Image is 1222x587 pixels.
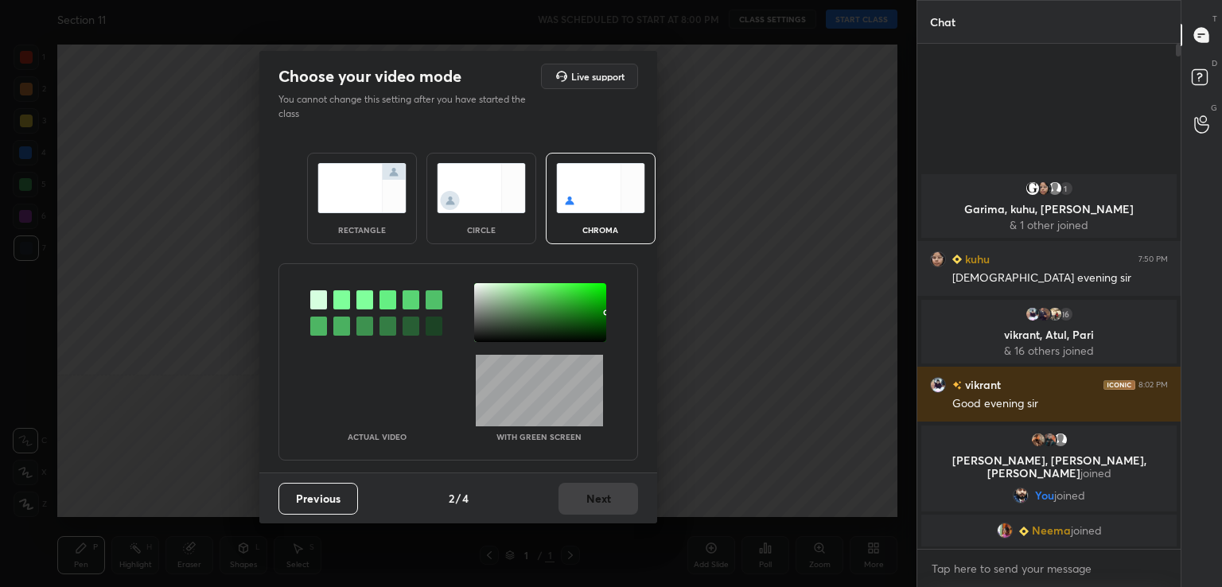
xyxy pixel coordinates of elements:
p: vikrant, Atul, Pari [931,328,1167,341]
div: 16 [1058,306,1074,322]
img: chromaScreenIcon.c19ab0a0.svg [556,163,645,213]
img: Learner_Badge_beginner_1_8b307cf2a0.svg [952,255,962,264]
img: iconic-dark.1390631f.png [1103,380,1135,390]
div: 1 [1058,181,1074,196]
div: rectangle [330,226,394,234]
span: joined [1071,524,1102,537]
h6: vikrant [962,376,1001,393]
img: 508ea7dea493476aadc57345d5cd8bfd.jpg [930,251,946,267]
div: grid [917,171,1181,550]
h5: Live support [571,72,625,81]
h2: Choose your video mode [278,66,461,87]
div: circle [449,226,513,234]
div: chroma [569,226,632,234]
img: a101d65c335a4167b26748aa83496d81.99222079_3 [1025,181,1041,196]
h6: kuhu [962,251,990,267]
p: & 16 others joined [931,344,1167,357]
span: You [1035,489,1054,502]
span: Neema [1032,524,1071,537]
h4: 2 [449,490,454,507]
div: [DEMOGRAPHIC_DATA] evening sir [952,270,1168,286]
img: 6f024d0b520a42ae9cc1babab3a4949a.jpg [1025,306,1041,322]
img: d592bb89e5204a5c80166cc478fbe0bb.jpg [1036,306,1052,322]
img: db33f66d4ab44f8c921fe6f4e4c2c6bb.jpg [1047,306,1063,322]
p: D [1212,57,1217,69]
div: 7:50 PM [1138,255,1168,264]
img: 9799b6a00d594d9ea2c73f0912890dec.jpg [997,523,1013,538]
h4: / [456,490,461,507]
img: default.png [1047,181,1063,196]
p: & 1 other joined [931,219,1167,231]
img: circleScreenIcon.acc0effb.svg [437,163,526,213]
button: Previous [278,483,358,515]
p: With green screen [496,433,582,441]
p: Garima, kuhu, [PERSON_NAME] [931,203,1167,216]
img: Learner_Badge_beginner_1_8b307cf2a0.svg [1019,527,1029,536]
p: [PERSON_NAME], [PERSON_NAME], [PERSON_NAME] [931,454,1167,480]
div: Good evening sir [952,396,1168,412]
h4: 4 [462,490,469,507]
img: 689e5f010880448ab77854f2633ed5cb.jpg [1041,432,1057,448]
img: 0ee430d530ea4eab96c2489b3c8ae121.jpg [1013,488,1029,503]
p: Chat [917,1,968,43]
span: joined [1054,489,1085,502]
img: no-rating-badge.077c3623.svg [952,381,962,390]
p: T [1212,13,1217,25]
img: 5b11c30a22df466f9804dd7dd379f855.jpg [1030,432,1046,448]
span: joined [1080,465,1111,480]
img: normalScreenIcon.ae25ed63.svg [317,163,407,213]
p: G [1211,102,1217,114]
p: Actual Video [348,433,407,441]
p: You cannot change this setting after you have started the class [278,92,536,121]
img: default.png [1053,432,1068,448]
img: 508ea7dea493476aadc57345d5cd8bfd.jpg [1036,181,1052,196]
div: 8:02 PM [1138,380,1168,390]
img: 6f024d0b520a42ae9cc1babab3a4949a.jpg [930,377,946,393]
